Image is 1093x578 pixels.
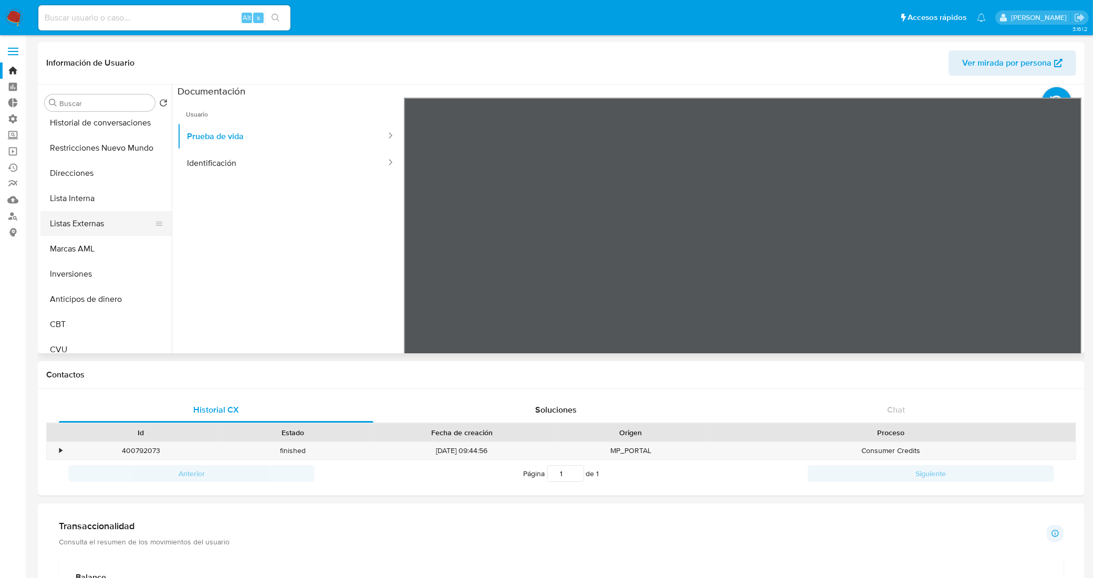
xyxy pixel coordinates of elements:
[159,99,168,110] button: Volver al orden por defecto
[193,404,239,416] span: Historial CX
[40,161,172,186] button: Direcciones
[40,261,172,287] button: Inversiones
[40,312,172,337] button: CBT
[887,404,905,416] span: Chat
[706,442,1076,459] div: Consumer Credits
[59,99,151,108] input: Buscar
[59,446,62,456] div: •
[1074,12,1085,23] a: Salir
[46,370,1076,380] h1: Contactos
[597,468,599,479] span: 1
[72,427,210,438] div: Id
[40,211,163,236] button: Listas Externas
[224,427,361,438] div: Estado
[369,442,555,459] div: [DATE] 09:44:56
[40,236,172,261] button: Marcas AML
[49,99,57,107] button: Buscar
[524,465,599,482] span: Página de
[65,442,217,459] div: 400792073
[555,442,706,459] div: MP_PORTAL
[562,427,699,438] div: Origen
[40,287,172,312] button: Anticipos de dinero
[217,442,369,459] div: finished
[808,465,1054,482] button: Siguiente
[68,465,315,482] button: Anterior
[962,50,1052,76] span: Ver mirada por persona
[40,337,172,362] button: CVU
[40,186,172,211] button: Lista Interna
[38,11,290,25] input: Buscar usuario o caso...
[40,135,172,161] button: Restricciones Nuevo Mundo
[257,13,260,23] span: s
[1011,13,1070,23] p: leandro.caroprese@mercadolibre.com
[535,404,577,416] span: Soluciones
[46,58,134,68] h1: Información de Usuario
[714,427,1068,438] div: Proceso
[243,13,251,23] span: Alt
[908,12,966,23] span: Accesos rápidos
[977,13,986,22] a: Notificaciones
[265,10,286,25] button: search-icon
[40,110,172,135] button: Historial de conversaciones
[949,50,1076,76] button: Ver mirada por persona
[376,427,547,438] div: Fecha de creación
